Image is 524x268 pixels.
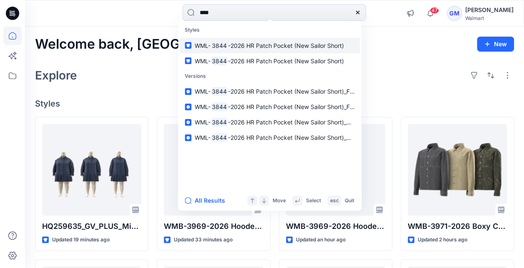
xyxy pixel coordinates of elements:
[430,7,439,14] span: 47
[195,103,211,110] span: WML-
[465,5,514,15] div: [PERSON_NAME]
[211,87,228,96] mark: 3844
[185,196,231,206] button: All Results
[35,37,277,52] h2: Welcome back, [GEOGRAPHIC_DATA]
[228,103,383,110] span: -2026 HR Patch Pocket (New Sailor Short)_Full Colorway
[286,221,385,232] p: WMB-3969-2026 Hooded Boxy Crop Flannel
[195,42,211,49] span: WML-
[211,133,228,142] mark: 3844
[180,84,360,99] a: WML-3844-2026 HR Patch Pocket (New Sailor Short)_Full Colorway
[164,221,263,232] p: WMB-3969-2026 Hooded Boxy Crop Flannel
[180,53,360,69] a: WML-3844-2026 HR Patch Pocket (New Sailor Short)
[195,88,211,95] span: WML-
[180,22,360,38] p: Styles
[180,69,360,84] p: Versions
[42,221,141,232] p: HQ259635_GV_PLUS_Mini Pleat Shirt Dress
[344,196,354,205] p: Quit
[228,119,374,126] span: -2026 HR Patch Pocket (New Sailor Short)_Soft Silver
[180,99,360,114] a: WML-3844-2026 HR Patch Pocket (New Sailor Short)_Full Colorway
[228,42,344,49] span: -2026 HR Patch Pocket (New Sailor Short)
[465,15,514,21] div: Walmart
[330,196,338,205] p: esc
[174,236,233,244] p: Updated 33 minutes ago
[272,196,286,205] p: Move
[195,134,211,141] span: WML-
[228,88,383,95] span: -2026 HR Patch Pocket (New Sailor Short)_Full Colorway
[306,196,321,205] p: Select
[418,236,467,244] p: Updated 2 hours ago
[52,236,110,244] p: Updated 19 minutes ago
[164,124,263,216] a: WMB-3969-2026 Hooded Boxy Crop Flannel
[211,56,228,66] mark: 3844
[180,38,360,53] a: WML-3844-2026 HR Patch Pocket (New Sailor Short)
[228,134,374,141] span: -2026 HR Patch Pocket (New Sailor Short)_Soft Silver
[180,130,360,145] a: WML-3844-2026 HR Patch Pocket (New Sailor Short)_Soft Silver
[211,41,228,50] mark: 3844
[42,124,141,216] a: HQ259635_GV_PLUS_Mini Pleat Shirt Dress
[477,37,514,52] button: New
[408,221,507,232] p: WMB-3971-2026 Boxy Crop Shacket
[296,236,346,244] p: Updated an hour ago
[195,119,211,126] span: WML-
[35,99,514,109] h4: Styles
[35,69,77,82] h2: Explore
[447,6,462,21] div: GM
[228,57,344,65] span: -2026 HR Patch Pocket (New Sailor Short)
[195,57,211,65] span: WML-
[211,102,228,112] mark: 3844
[180,114,360,130] a: WML-3844-2026 HR Patch Pocket (New Sailor Short)_Soft Silver
[408,124,507,216] a: WMB-3971-2026 Boxy Crop Shacket
[211,117,228,127] mark: 3844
